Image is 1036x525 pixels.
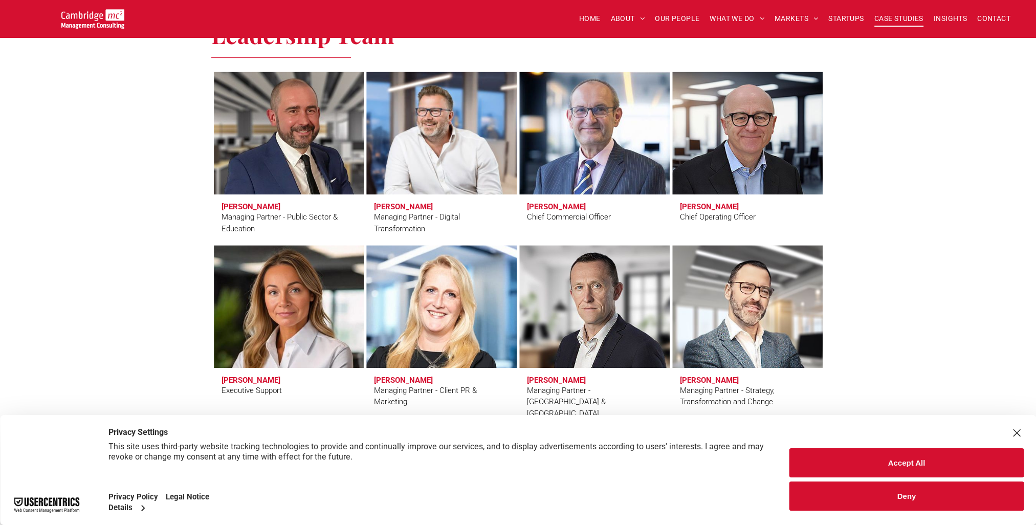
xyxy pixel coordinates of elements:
[680,202,739,211] h3: [PERSON_NAME]
[680,376,739,385] h3: [PERSON_NAME]
[374,202,433,211] h3: [PERSON_NAME]
[222,376,280,385] h3: [PERSON_NAME]
[222,202,280,211] h3: [PERSON_NAME]
[374,376,433,385] h3: [PERSON_NAME]
[704,11,769,27] a: WHAT WE DO
[606,11,650,27] a: ABOUT
[680,211,756,223] div: Chief Operating Officer
[972,11,1016,27] a: CONTACT
[527,202,586,211] h3: [PERSON_NAME]
[527,385,662,420] div: Managing Partner - [GEOGRAPHIC_DATA] & [GEOGRAPHIC_DATA]
[527,211,611,223] div: Chief Commercial Officer
[374,211,509,234] div: Managing Partner - Digital Transformation
[823,11,869,27] a: STARTUPS
[366,72,517,194] a: Digital Transformation | Simon Crimp | Managing Partner - Digital Transformation
[366,245,517,368] a: Faye Holland | Managing Partner - Client PR & Marketing
[61,9,124,29] img: Go to Homepage
[214,245,364,368] a: Kate Hancock | Executive Support | Cambridge Management Consulting
[680,385,815,408] div: Managing Partner - Strategy, Transformation and Change
[672,72,823,194] a: Andrew Fleming | Chief Operating Officer | Cambridge Management Consulting
[519,72,670,194] a: Stuart Curzon | Chief Commercial Officer | Cambridge Management Consulting
[61,11,124,21] a: Your Business Transformed | Cambridge Management Consulting
[222,211,357,234] div: Managing Partner - Public Sector & Education
[672,245,823,368] a: Mauro Mortali | Managing Partner - Strategy | Cambridge Management Consulting
[527,376,586,385] h3: [PERSON_NAME]
[214,72,364,194] a: Craig Cheney | Managing Partner - Public Sector & Education
[869,11,929,27] a: CASE STUDIES
[650,11,704,27] a: OUR PEOPLE
[519,245,670,368] a: Jason Jennings | Managing Partner - UK & Ireland
[874,11,923,27] span: CASE STUDIES
[769,11,823,27] a: MARKETS
[574,11,606,27] a: HOME
[929,11,972,27] a: INSIGHTS
[374,385,509,408] div: Managing Partner - Client PR & Marketing
[222,385,282,397] div: Executive Support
